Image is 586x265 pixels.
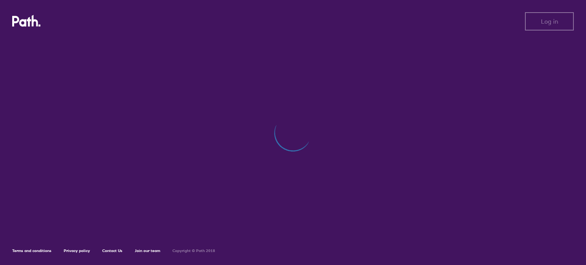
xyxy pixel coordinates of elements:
[12,248,52,253] a: Terms and conditions
[525,12,574,31] button: Log in
[102,248,122,253] a: Contact Us
[541,18,558,25] span: Log in
[135,248,160,253] a: Join our team
[64,248,90,253] a: Privacy policy
[172,249,215,253] h6: Copyright © Path 2018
